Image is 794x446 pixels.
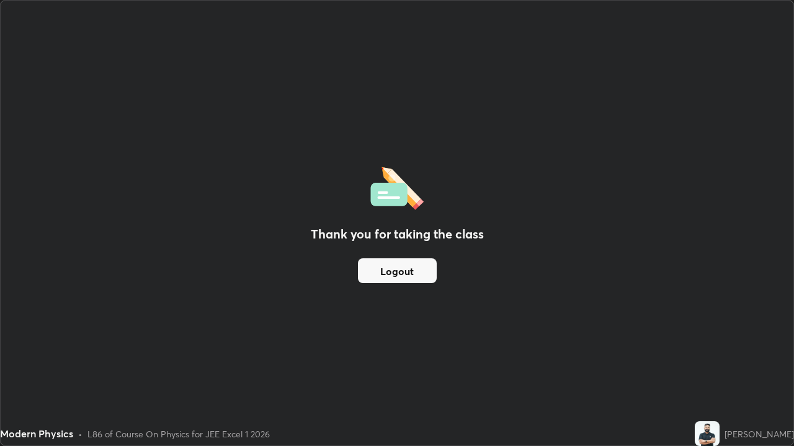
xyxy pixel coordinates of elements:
[370,163,424,210] img: offlineFeedback.1438e8b3.svg
[358,258,437,283] button: Logout
[78,427,83,440] div: •
[695,421,720,446] img: a52c51f543ea4b2fa32221ed82e60da0.jpg
[311,225,484,243] h2: Thank you for taking the class
[87,427,270,440] div: L86 of Course On Physics for JEE Excel 1 2026
[725,427,794,440] div: [PERSON_NAME]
